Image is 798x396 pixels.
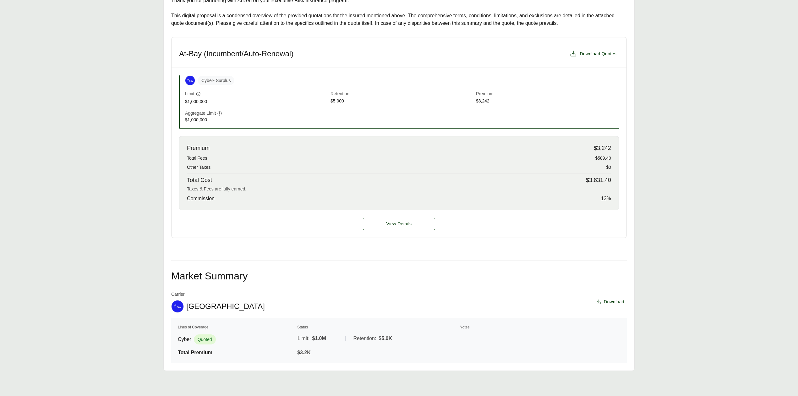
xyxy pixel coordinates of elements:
span: [GEOGRAPHIC_DATA] [186,302,265,311]
span: $0 [606,164,611,171]
span: Limit: [298,335,309,342]
span: Total Fees [187,155,207,162]
span: Download Quotes [580,51,616,57]
span: $3.2K [297,350,311,355]
span: Cyber [178,336,191,343]
img: At-Bay [172,300,183,312]
span: $1.0M [312,335,326,342]
span: $3,242 [594,144,611,152]
span: Carrier [171,291,265,298]
span: $5,000 [331,98,473,105]
th: Lines of Coverage [178,324,296,330]
span: Aggregate Limit [185,110,216,117]
span: 13 % [601,195,611,202]
span: $1,000,000 [185,117,328,123]
span: $589.40 [595,155,611,162]
a: At-Bay (Incumbent/Auto-Renewal) details [363,218,435,230]
span: Commission [187,195,215,202]
span: $5.0K [379,335,392,342]
span: Quoted [194,334,216,344]
span: View Details [386,221,412,227]
span: Total Cost [187,176,212,184]
h2: Market Summary [171,271,627,281]
th: Status [297,324,458,330]
span: Cyber - Surplus [198,76,234,85]
span: $3,242 [476,98,619,105]
th: Notes [459,324,620,330]
div: Taxes & Fees are fully earned. [187,186,611,192]
span: Retention: [353,335,376,342]
span: Retention [331,91,473,98]
button: View Details [363,218,435,230]
span: | [345,336,346,341]
span: Total Premium [178,350,212,355]
span: Premium [187,144,210,152]
span: $3,831.40 [586,176,611,184]
span: $1,000,000 [185,98,328,105]
span: Other Taxes [187,164,210,171]
button: Download Quotes [567,47,619,60]
span: Limit [185,91,194,97]
img: At-Bay [185,76,195,85]
span: Download [604,299,624,305]
button: Download [593,296,627,308]
span: Premium [476,91,619,98]
h3: At-Bay (Incumbent/Auto-Renewal) [179,49,293,58]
